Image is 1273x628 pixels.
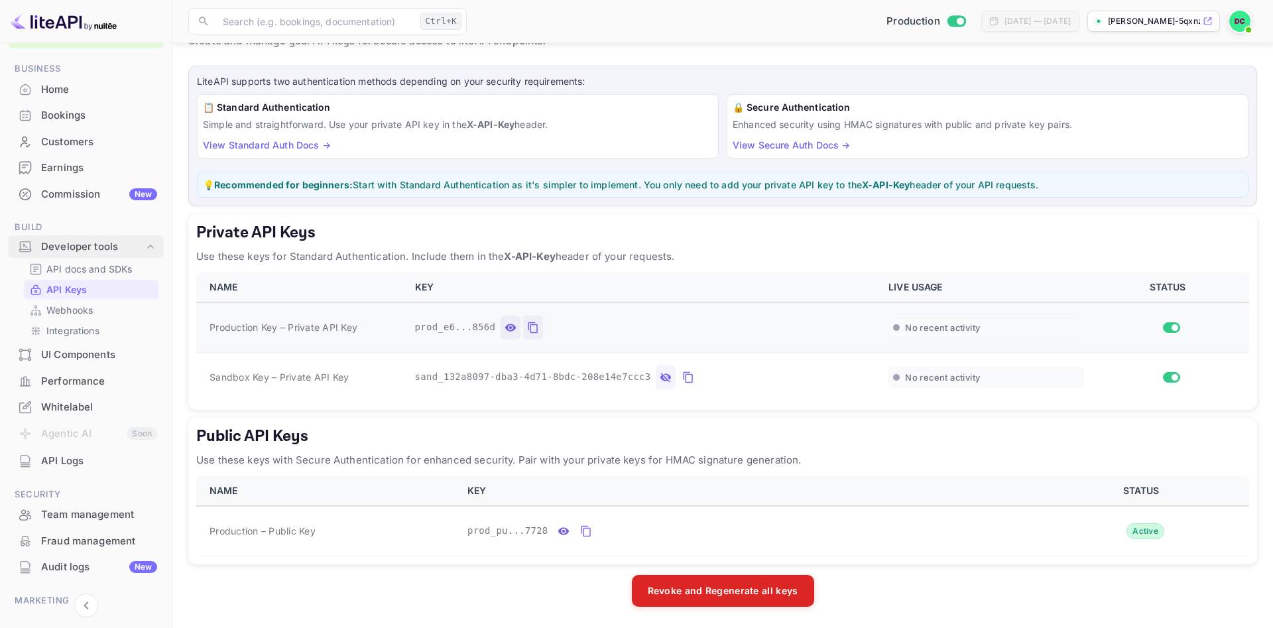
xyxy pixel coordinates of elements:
div: Commission [41,187,157,202]
div: Developer tools [41,239,144,255]
a: UI Components [8,342,164,367]
a: CommissionNew [8,182,164,206]
div: Integrations [24,321,158,340]
button: Collapse navigation [74,594,98,617]
div: Earnings [8,155,164,181]
strong: X-API-Key [504,250,555,263]
th: KEY [407,273,881,302]
div: Performance [41,374,157,389]
div: API Logs [8,448,164,474]
a: Performance [8,369,164,393]
a: View Secure Auth Docs → [733,139,850,151]
p: API docs and SDKs [46,262,133,276]
span: Production [886,14,940,29]
button: Revoke and Regenerate all keys [632,575,814,607]
span: No recent activity [905,322,980,334]
a: Webhooks [29,303,153,317]
div: Developer tools [8,235,164,259]
th: NAME [196,476,459,506]
p: 💡 Start with Standard Authentication as it's simpler to implement. You only need to add your priv... [203,178,1243,192]
th: NAME [196,273,407,302]
div: UI Components [8,342,164,368]
span: Sandbox Key – Private API Key [210,370,349,384]
div: API Logs [41,454,157,469]
div: Fraud management [41,534,157,549]
div: API Keys [24,280,158,299]
strong: X-API-Key [862,179,910,190]
span: Business [8,62,164,76]
div: Audit logsNew [8,554,164,580]
p: Use these keys for Standard Authentication. Include them in the header of your requests. [196,249,1249,265]
div: UI Components [41,347,157,363]
strong: X-API-Key [467,119,515,130]
th: LIVE USAGE [880,273,1091,302]
div: Team management [8,502,164,528]
a: Bookings [8,103,164,127]
div: Ctrl+K [420,13,461,30]
div: Customers [8,129,164,155]
div: Fraud management [8,529,164,554]
div: Whitelabel [8,395,164,420]
span: prod_pu...7728 [467,524,548,538]
span: sand_132a8097-dba3-4d71-8bdc-208e14e7ccc3 [415,370,651,384]
div: Active [1126,523,1164,539]
h5: Private API Keys [196,222,1249,243]
span: Production – Public Key [210,524,316,538]
div: Performance [8,369,164,395]
a: Audit logsNew [8,554,164,579]
span: prod_e6...856d [415,320,496,334]
div: Team management [41,507,157,523]
a: Customers [8,129,164,154]
table: public api keys table [196,476,1249,556]
div: Earnings [41,160,157,176]
a: Home [8,77,164,101]
div: Bookings [41,108,157,123]
p: Use these keys with Secure Authentication for enhanced security. Pair with your private keys for ... [196,452,1249,468]
div: Switch to Sandbox mode [881,14,971,29]
a: API Keys [29,283,153,296]
div: Audit logs [41,560,157,575]
div: Webhooks [24,300,158,320]
p: Enhanced security using HMAC signatures with public and private key pairs. [733,117,1243,131]
span: Marketing [8,594,164,608]
input: Search (e.g. bookings, documentation) [215,8,415,34]
p: Integrations [46,324,99,338]
h6: 📋 Standard Authentication [203,100,713,115]
span: Build [8,220,164,235]
th: STATUS [1091,273,1249,302]
a: API Logs [8,448,164,473]
div: Bookings [8,103,164,129]
strong: Recommended for beginners: [214,179,353,190]
h5: Public API Keys [196,426,1249,447]
th: STATUS [1038,476,1249,506]
h6: 🔒 Secure Authentication [733,100,1243,115]
p: Simple and straightforward. Use your private API key in the header. [203,117,713,131]
div: API docs and SDKs [24,259,158,279]
p: [PERSON_NAME]-5qxnz.n... [1108,15,1200,27]
span: Security [8,487,164,502]
table: private api keys table [196,273,1249,402]
div: Whitelabel [41,400,157,415]
a: Integrations [29,324,153,338]
div: Customers [41,135,157,150]
div: New [129,188,157,200]
span: No recent activity [905,372,980,383]
a: Earnings [8,155,164,180]
div: CommissionNew [8,182,164,208]
a: Team management [8,502,164,527]
a: Fraud management [8,529,164,553]
p: LiteAPI supports two authentication methods depending on your security requirements: [197,74,1248,89]
th: KEY [459,476,1038,506]
a: View Standard Auth Docs → [203,139,331,151]
a: Whitelabel [8,395,164,419]
a: API docs and SDKs [29,262,153,276]
img: Danilo Chantez [1229,11,1250,32]
div: New [129,561,157,573]
div: Home [41,82,157,97]
span: Production Key – Private API Key [210,320,357,334]
div: [DATE] — [DATE] [1004,15,1071,27]
p: API Keys [46,283,87,296]
div: Home [8,77,164,103]
p: Webhooks [46,303,93,317]
img: LiteAPI logo [11,11,117,32]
